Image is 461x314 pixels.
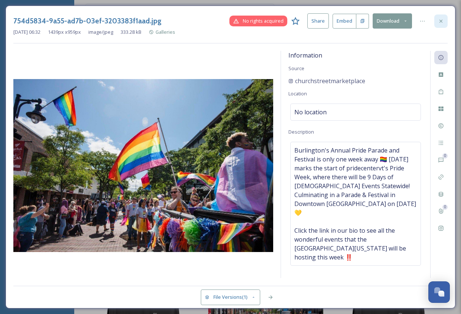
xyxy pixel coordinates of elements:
[295,76,365,85] span: churchstreetmarketplace
[13,29,40,36] span: [DATE] 06:32
[288,65,304,72] span: Source
[13,79,273,252] img: 754d5834-9a55-ad7b-03ef-3203383f1aad.jpg
[307,13,329,29] button: Share
[288,76,365,85] a: churchstreetmarketplace
[243,17,284,24] span: No rights acquired
[294,146,417,262] span: Burlington's Annual Pride Parade and Festival is only one week away 🏳️‍🌈 [DATE] marks the start o...
[121,29,141,36] span: 333.28 kB
[13,16,161,26] h3: 754d5834-9a55-ad7b-03ef-3203383f1aad.jpg
[294,108,327,117] span: No location
[288,51,322,59] span: Information
[88,29,113,36] span: image/jpeg
[442,205,448,210] div: 0
[442,153,448,158] div: 0
[288,128,314,135] span: Description
[156,29,175,35] span: Galleries
[373,13,412,29] button: Download
[201,290,260,305] button: File Versions(1)
[333,14,356,29] button: Embed
[48,29,81,36] span: 1439 px x 959 px
[288,90,307,97] span: Location
[428,281,450,303] button: Open Chat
